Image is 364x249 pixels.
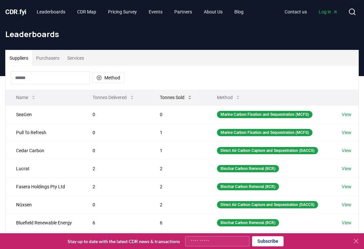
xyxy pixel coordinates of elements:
td: Nūxsen [6,196,82,214]
td: 7 [82,232,149,249]
td: 1 [149,123,206,141]
td: Bluefield Renewable Energy [6,214,82,232]
a: View [342,201,352,208]
td: 2 [149,177,206,196]
a: View [342,219,352,226]
div: Biochar Carbon Removal (BCR) [217,219,279,226]
td: Miotech [6,232,82,249]
td: Lucrat [6,159,82,177]
td: 2 [82,159,149,177]
div: Marine Carbon Fixation and Sequestration (MCFS) [217,111,312,118]
a: CDR.fyi [5,7,26,16]
button: Suppliers [6,50,32,66]
td: Fasera Holdings Pty Ltd [6,177,82,196]
div: Biochar Carbon Removal (BCR) [217,165,279,172]
a: CDR Map [72,6,101,18]
td: 0 [82,105,149,123]
button: Method [212,91,246,104]
td: 0 [82,196,149,214]
span: Log in [319,9,338,15]
td: 0 [149,105,206,123]
td: 2 [149,196,206,214]
a: Partners [169,6,197,18]
a: Pricing Survey [103,6,142,18]
td: 2 [82,177,149,196]
a: View [342,147,352,154]
button: Purchasers [32,50,63,66]
div: Direct Air Carbon Capture and Sequestration (DACCS) [217,147,318,154]
button: Method [92,73,124,83]
td: 7 [149,232,206,249]
nav: Main [279,6,343,18]
h1: Leaderboards [5,29,359,39]
a: View [342,129,352,136]
td: 0 [82,123,149,141]
a: Contact us [279,6,312,18]
nav: Main [32,6,249,18]
td: SeaGen [6,105,82,123]
td: 6 [149,214,206,232]
a: View [342,165,352,172]
td: 6 [82,214,149,232]
td: 0 [82,141,149,159]
a: View [342,111,352,118]
a: Leaderboards [32,6,71,18]
a: Log in [313,6,343,18]
a: Blog [229,6,249,18]
span: CDR fyi [5,8,26,16]
div: Marine Carbon Fixation and Sequestration (MCFS) [217,129,312,136]
td: Cedar Carbon [6,141,82,159]
button: Services [63,50,88,66]
a: Events [143,6,168,18]
td: 1 [149,141,206,159]
a: View [342,183,352,190]
button: Tonnes Delivered [87,91,140,104]
td: Pull To Refresh [6,123,82,141]
span: . [18,8,20,16]
button: Tonnes Sold [155,91,198,104]
button: Name [11,91,41,104]
div: Direct Air Carbon Capture and Sequestration (DACCS) [217,201,318,208]
a: About Us [199,6,228,18]
td: 2 [149,159,206,177]
div: Biochar Carbon Removal (BCR) [217,183,279,190]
